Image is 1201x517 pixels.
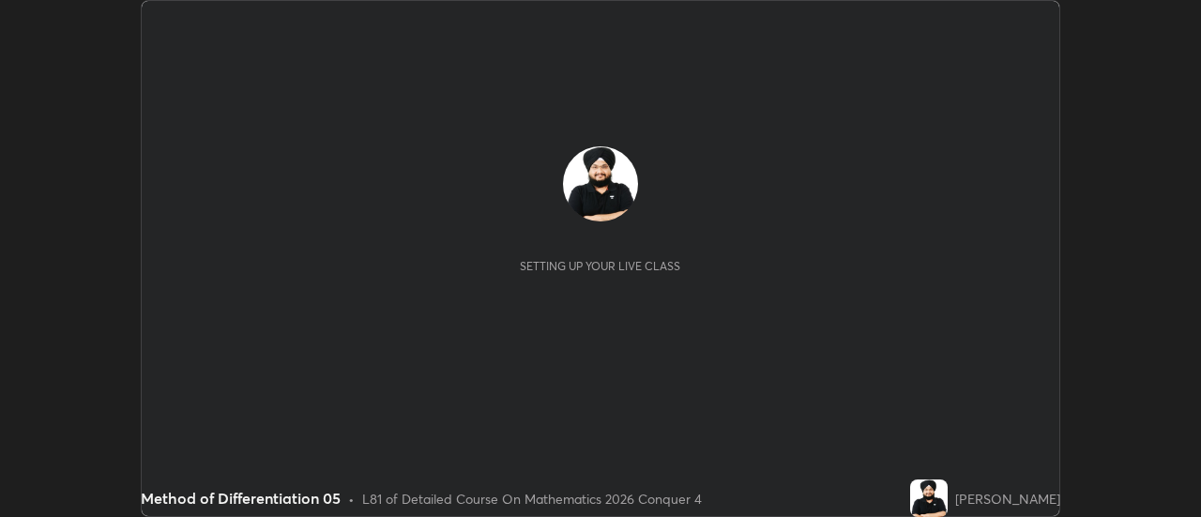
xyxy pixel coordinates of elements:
div: • [348,489,355,509]
div: [PERSON_NAME] [955,489,1060,509]
img: 49c44c0c82fd49ed8593eb54a93dce6e.jpg [563,146,638,221]
img: 49c44c0c82fd49ed8593eb54a93dce6e.jpg [910,479,948,517]
div: Setting up your live class [520,259,680,273]
div: Method of Differentiation 05 [141,487,341,509]
div: L81 of Detailed Course On Mathematics 2026 Conquer 4 [362,489,702,509]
